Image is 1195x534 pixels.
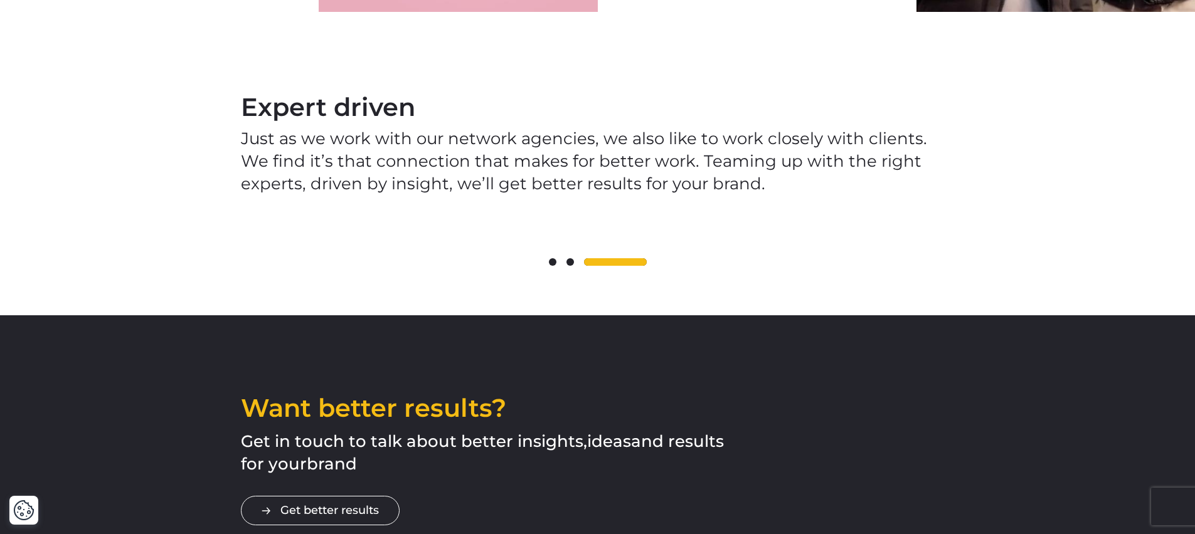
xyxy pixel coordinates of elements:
span: and results for your [241,431,724,474]
span: brand [307,454,357,474]
p: Just as we work with our network agencies, we also like to work closely with clients. We find it’... [241,127,954,195]
a: Get better results [241,496,400,525]
span: idea [587,431,623,451]
span: Get in touch to talk about better insights, [241,431,587,451]
button: Cookie Settings [13,500,35,521]
img: Revisit consent button [13,500,35,521]
span: s [623,431,631,451]
h2: Want better results? [241,395,735,421]
div: Expert driven [241,92,954,122]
